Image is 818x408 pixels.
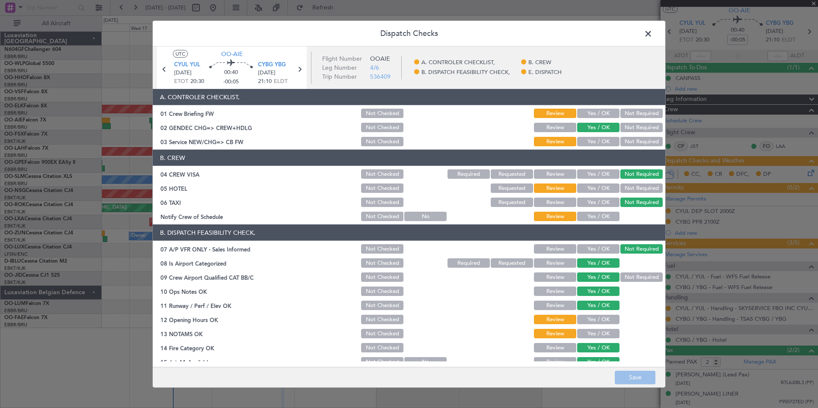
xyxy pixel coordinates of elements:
button: Not Required [620,169,663,179]
button: Not Required [620,123,663,132]
header: Dispatch Checks [153,21,665,47]
button: Not Required [620,198,663,207]
button: Not Required [620,244,663,254]
button: Not Required [620,183,663,193]
button: Not Required [620,109,663,118]
button: Not Required [620,272,663,282]
button: Not Required [620,137,663,146]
